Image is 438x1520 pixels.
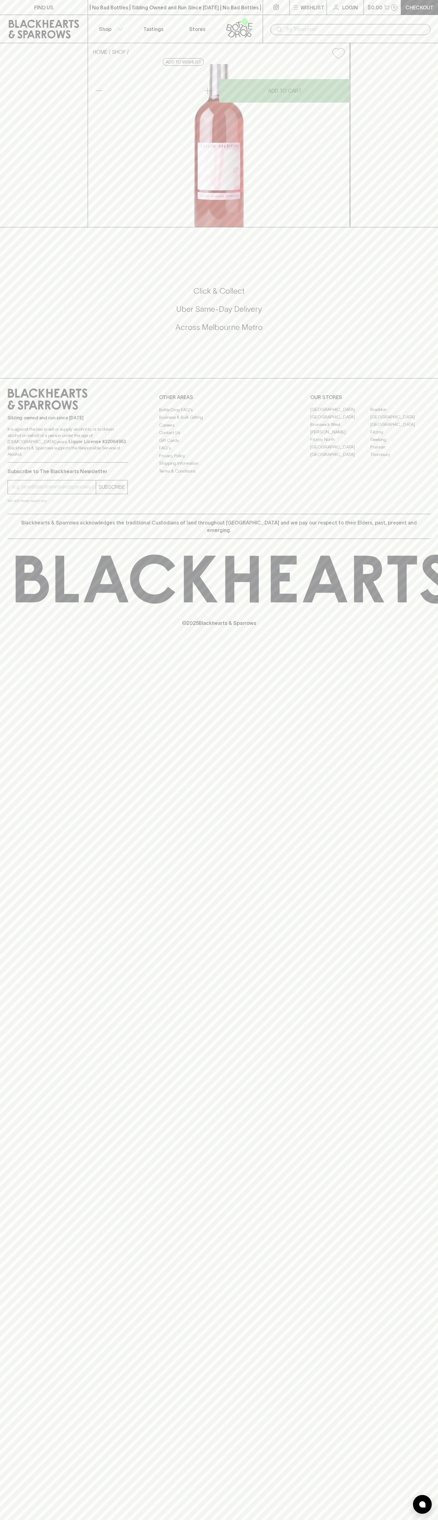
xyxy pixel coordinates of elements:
[159,414,279,421] a: Business & Bulk Gifting
[12,519,426,534] p: Blackhearts & Sparrows acknowledges the traditional Custodians of land throughout [GEOGRAPHIC_DAT...
[96,480,127,494] button: SUBSCRIBE
[393,6,395,9] p: 0
[310,421,370,428] a: Brunswick West
[159,467,279,475] a: Terms & Conditions
[368,4,383,11] p: $0.00
[163,58,204,66] button: Add to wishlist
[310,393,430,401] p: OUR STORES
[34,4,54,11] p: FIND US
[159,393,279,401] p: OTHER AREAS
[330,46,347,62] button: Add to wishlist
[175,15,219,43] a: Stores
[8,286,430,296] h5: Click & Collect
[342,4,358,11] p: Login
[112,49,126,55] a: SHOP
[310,428,370,436] a: [PERSON_NAME]
[143,25,163,33] p: Tastings
[8,322,430,332] h5: Across Melbourne Metro
[159,421,279,429] a: Careers
[159,444,279,452] a: FAQ's
[310,451,370,459] a: [GEOGRAPHIC_DATA]
[301,4,324,11] p: Wishlist
[8,498,128,504] p: We will never spam you
[13,482,96,492] input: e.g. jane@blackheartsandsparrows.com.au
[370,443,430,451] a: Prahran
[370,406,430,413] a: Braddon
[310,413,370,421] a: [GEOGRAPHIC_DATA]
[268,87,301,94] p: ADD TO CART
[219,79,350,103] button: ADD TO CART
[370,421,430,428] a: [GEOGRAPHIC_DATA]
[8,426,128,457] p: It is against the law to sell or supply alcohol to, or to obtain alcohol on behalf of a person un...
[8,415,128,421] p: Sibling owned and run since [DATE]
[189,25,205,33] p: Stores
[8,261,430,366] div: Call to action block
[159,406,279,413] a: Bottle Drop FAQ's
[99,483,125,491] p: SUBSCRIBE
[131,15,175,43] a: Tastings
[93,49,107,55] a: HOME
[370,451,430,459] a: Thornbury
[286,24,425,34] input: Try "Pinot noir"
[370,436,430,443] a: Geelong
[8,304,430,314] h5: Uber Same-Day Delivery
[88,64,350,227] img: 29365.png
[310,443,370,451] a: [GEOGRAPHIC_DATA]
[370,413,430,421] a: [GEOGRAPHIC_DATA]
[159,429,279,437] a: Contact Us
[159,460,279,467] a: Shipping Information
[159,452,279,459] a: Privacy Policy
[310,436,370,443] a: Fitzroy North
[159,437,279,444] a: Gift Cards
[419,1501,425,1507] img: bubble-icon
[405,4,434,11] p: Checkout
[88,15,132,43] button: Shop
[8,468,128,475] p: Subscribe to The Blackhearts Newsletter
[99,25,111,33] p: Shop
[370,428,430,436] a: Fitzroy
[310,406,370,413] a: [GEOGRAPHIC_DATA]
[69,439,126,444] strong: Liquor License #32064953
